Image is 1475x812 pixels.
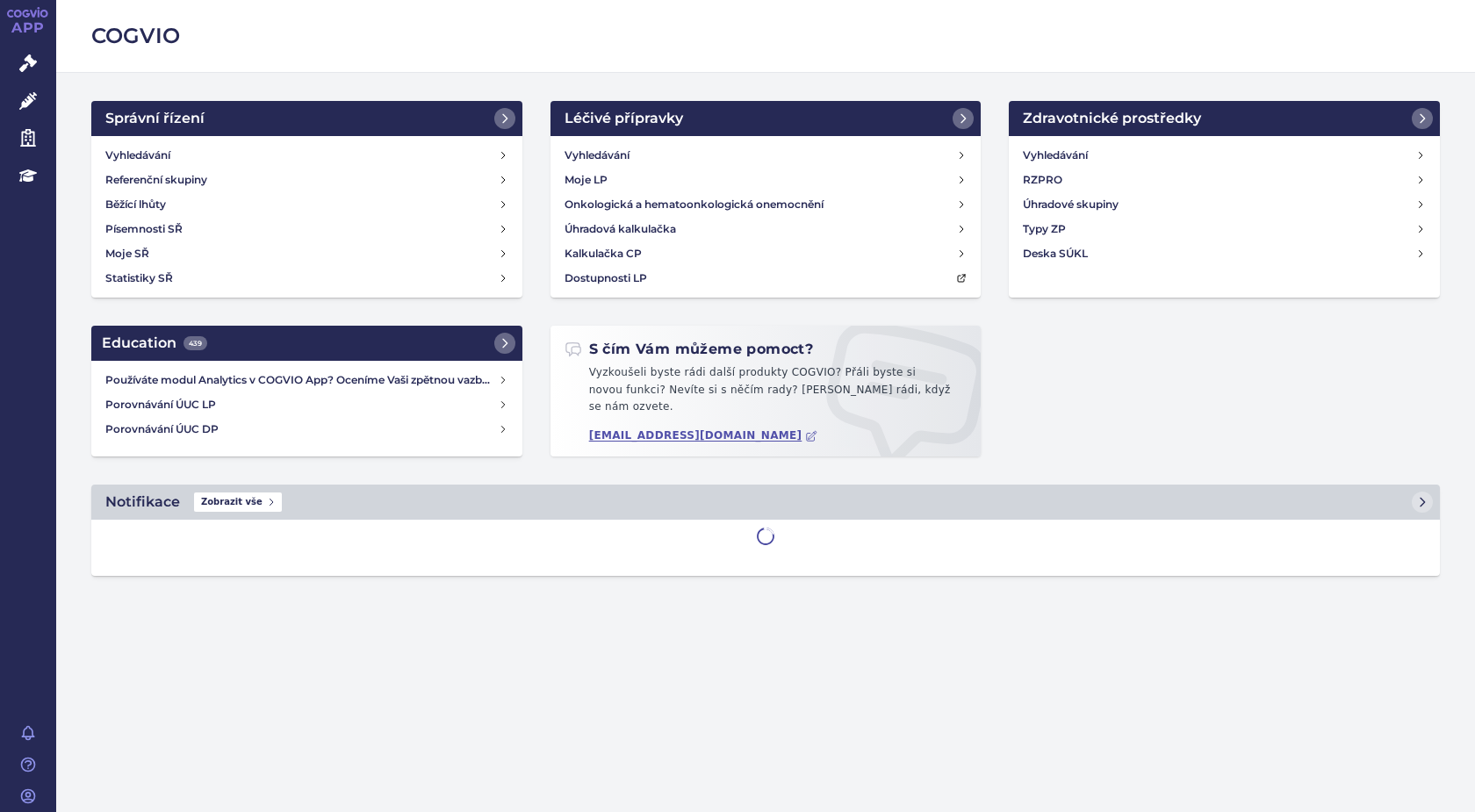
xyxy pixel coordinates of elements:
p: Vyzkoušeli byste rádi další produkty COGVIO? Přáli byste si novou funkci? Nevíte si s něčím rady?... [565,364,968,423]
a: Moje SŘ [98,241,515,266]
h4: Běžící lhůty [105,196,166,213]
a: Písemnosti SŘ [98,217,515,241]
h4: Dostupnosti LP [565,269,647,287]
h2: Léčivé přípravky [565,108,683,129]
a: Referenční skupiny [98,168,515,192]
h4: Porovnávání ÚUC DP [105,420,498,438]
h2: Education [102,333,207,354]
a: Vyhledávání [558,143,975,168]
h4: Moje LP [565,171,608,189]
h4: Vyhledávání [1023,147,1088,164]
h4: Statistiky SŘ [105,269,173,287]
a: Úhradová kalkulačka [558,217,975,241]
a: Porovnávání ÚUC DP [98,417,515,442]
a: Porovnávání ÚUC LP [98,392,515,417]
a: Zdravotnické prostředky [1009,101,1440,136]
h4: Porovnávání ÚUC LP [105,396,498,413]
span: Zobrazit vše [194,492,282,512]
h4: Úhradové skupiny [1023,196,1119,213]
a: [EMAIL_ADDRESS][DOMAIN_NAME] [589,429,818,442]
h4: Typy ZP [1023,220,1066,238]
h2: Správní řízení [105,108,205,129]
h2: COGVIO [91,21,1440,51]
span: 439 [183,336,207,350]
a: RZPRO [1016,168,1433,192]
a: Onkologická a hematoonkologická onemocnění [558,192,975,217]
a: Education439 [91,326,522,361]
a: Vyhledávání [1016,143,1433,168]
h4: Onkologická a hematoonkologická onemocnění [565,196,824,213]
a: Léčivé přípravky [550,101,982,136]
a: Běžící lhůty [98,192,515,217]
a: NotifikaceZobrazit vše [91,485,1440,520]
a: Úhradové skupiny [1016,192,1433,217]
a: Moje LP [558,168,975,192]
h4: RZPRO [1023,171,1062,189]
h4: Používáte modul Analytics v COGVIO App? Oceníme Vaši zpětnou vazbu! [105,371,498,389]
a: Kalkulačka CP [558,241,975,266]
a: Správní řízení [91,101,522,136]
a: Deska SÚKL [1016,241,1433,266]
a: Statistiky SŘ [98,266,515,291]
h4: Vyhledávání [105,147,170,164]
h4: Kalkulačka CP [565,245,642,262]
h4: Referenční skupiny [105,171,207,189]
h4: Úhradová kalkulačka [565,220,676,238]
h4: Písemnosti SŘ [105,220,183,238]
h4: Moje SŘ [105,245,149,262]
a: Vyhledávání [98,143,515,168]
a: Typy ZP [1016,217,1433,241]
h4: Deska SÚKL [1023,245,1088,262]
h4: Vyhledávání [565,147,630,164]
a: Používáte modul Analytics v COGVIO App? Oceníme Vaši zpětnou vazbu! [98,368,515,392]
a: Dostupnosti LP [558,266,975,291]
h2: S čím Vám můžeme pomoct? [565,340,814,359]
h2: Notifikace [105,492,180,513]
h2: Zdravotnické prostředky [1023,108,1201,129]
